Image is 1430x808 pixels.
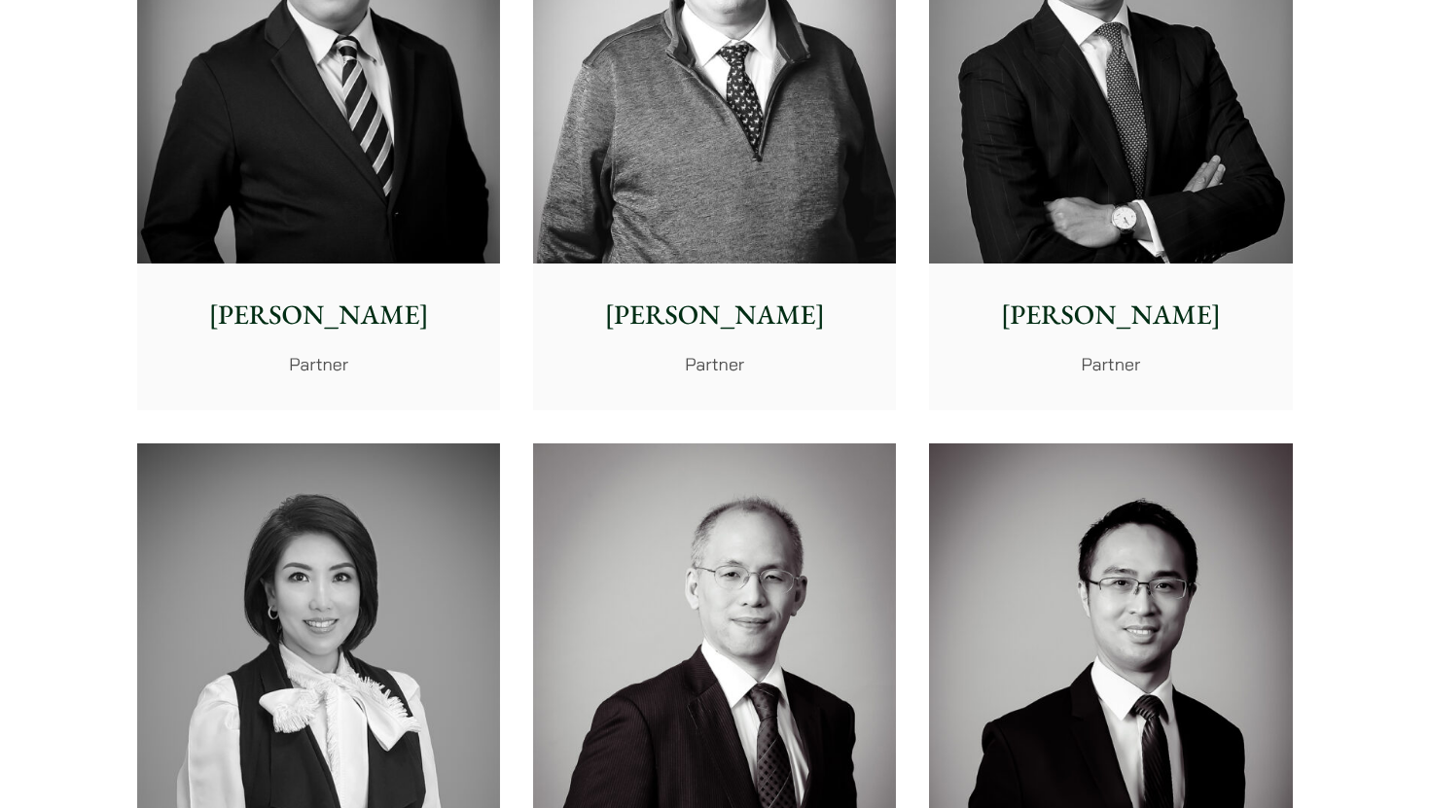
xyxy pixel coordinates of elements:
p: [PERSON_NAME] [153,295,484,335]
p: [PERSON_NAME] [549,295,880,335]
p: Partner [549,351,880,377]
p: Partner [153,351,484,377]
p: [PERSON_NAME] [945,295,1276,335]
p: Partner [945,351,1276,377]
